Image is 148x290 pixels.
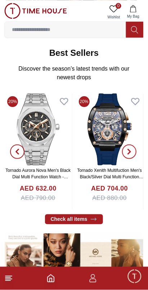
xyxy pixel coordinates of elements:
[79,96,90,107] span: 20%
[20,184,57,193] h4: AED 632.00
[21,193,55,203] span: AED 790.00
[45,214,103,224] a: Check all items
[4,3,67,19] img: ...
[91,184,128,193] h4: AED 704.00
[49,47,99,59] h2: Best Sellers
[116,3,121,9] span: 0
[123,3,144,21] button: My Bag
[5,168,71,186] a: Tornado Aurora Nova Men's Black Dial Multi Function Watch - T23104-SBSBK
[77,168,143,186] a: Tornado Xenith Multifuction Men's Black/Silver Dial Multi Function Watch - T23105-SSBB
[105,3,123,21] a: 0Wishlist
[46,274,55,283] a: Home
[105,14,123,20] span: Wishlist
[4,232,144,284] img: ...
[10,64,138,82] p: Discover the season’s latest trends with our newest drops
[127,269,143,285] div: Chat Widget
[92,193,127,203] span: AED 880.00
[4,93,72,165] img: Tornado Aurora Nova Men's Black Dial Multi Function Watch - T23104-SBSBK
[124,14,142,19] span: My Bag
[76,93,144,165] img: Tornado Xenith Multifuction Men's Black/Silver Dial Multi Function Watch - T23105-SSBB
